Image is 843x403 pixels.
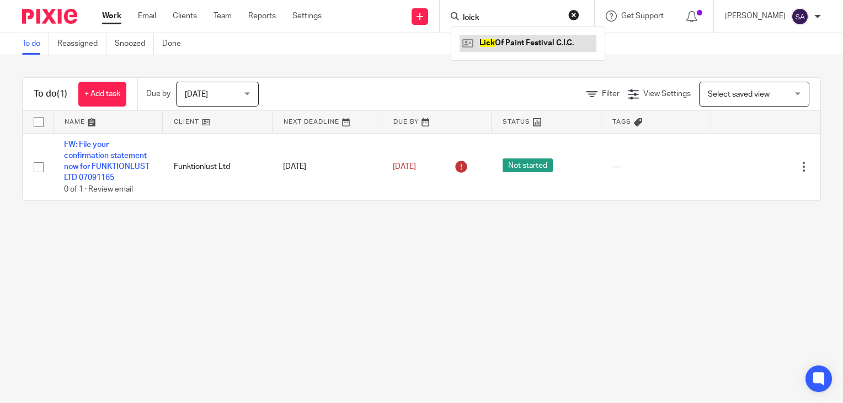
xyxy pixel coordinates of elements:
[214,10,232,22] a: Team
[393,163,416,171] span: [DATE]
[185,91,208,98] span: [DATE]
[64,185,133,193] span: 0 of 1 · Review email
[162,33,189,55] a: Done
[612,119,631,125] span: Tags
[163,133,273,200] td: Funktionlust Ltd
[602,90,620,98] span: Filter
[292,10,322,22] a: Settings
[64,141,150,182] a: FW: File your confirmation statement now for FUNKTIONLUST LTD 07091165
[146,88,170,99] p: Due by
[138,10,156,22] a: Email
[568,9,579,20] button: Clear
[57,33,106,55] a: Reassigned
[462,13,561,23] input: Search
[612,161,700,172] div: ---
[78,82,126,107] a: + Add task
[503,158,553,172] span: Not started
[643,90,691,98] span: View Settings
[248,10,276,22] a: Reports
[22,33,49,55] a: To do
[22,9,77,24] img: Pixie
[34,88,67,100] h1: To do
[621,12,664,20] span: Get Support
[791,8,809,25] img: svg%3E
[102,10,121,22] a: Work
[708,91,770,98] span: Select saved view
[725,10,786,22] p: [PERSON_NAME]
[272,133,382,200] td: [DATE]
[173,10,197,22] a: Clients
[115,33,154,55] a: Snoozed
[57,89,67,98] span: (1)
